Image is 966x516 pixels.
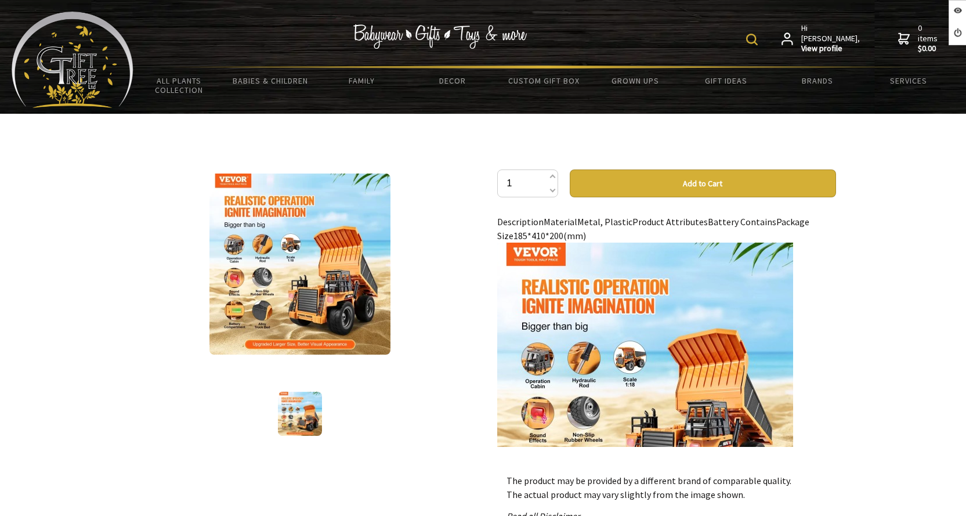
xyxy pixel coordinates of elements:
img: Babyware - Gifts - Toys and more... [12,12,133,108]
button: Add to Cart [570,169,836,197]
p: The product may be provided by a different brand of comparable quality. The actual product may va... [506,474,827,501]
a: Custom Gift Box [498,68,589,93]
a: Babies & Children [225,68,316,93]
a: Decor [407,68,498,93]
span: Hi [PERSON_NAME], [801,23,861,54]
div: DescriptionMaterialMetal, PlasticProduct AttributesBattery ContainsPackage Size185*410*200(mm) [497,215,836,447]
a: Grown Ups [589,68,681,93]
img: product search [746,34,758,45]
img: Babywear - Gifts - Toys & more [353,24,527,49]
a: All Plants Collection [133,68,225,102]
strong: $0.00 [918,44,940,54]
img: Remote Control Dump Truck [278,392,322,436]
a: 0 items$0.00 [898,23,940,54]
a: Family [316,68,407,93]
strong: View profile [801,44,861,54]
span: 0 items [918,23,940,54]
img: Remote Control Dump Truck [209,174,390,355]
a: Gift Ideas [681,68,772,93]
a: Brands [772,68,863,93]
a: Hi [PERSON_NAME],View profile [782,23,861,54]
a: Services [863,68,954,93]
